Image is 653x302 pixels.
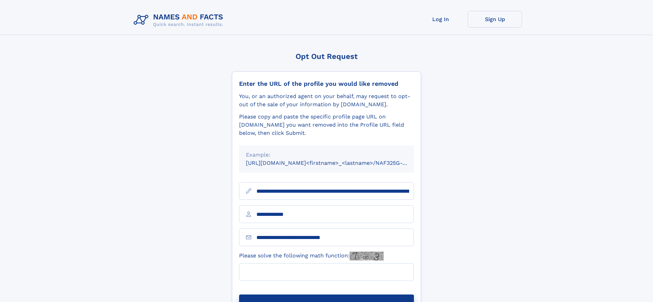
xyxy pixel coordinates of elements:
[239,113,414,137] div: Please copy and paste the specific profile page URL on [DOMAIN_NAME] you want removed into the Pr...
[239,92,414,109] div: You, or an authorized agent on your behalf, may request to opt-out of the sale of your informatio...
[232,52,421,61] div: Opt Out Request
[239,252,384,260] label: Please solve the following math function:
[246,160,427,166] small: [URL][DOMAIN_NAME]<firstname>_<lastname>/NAF325G-xxxxxxxx
[239,80,414,88] div: Enter the URL of the profile you would like removed
[131,11,229,29] img: Logo Names and Facts
[468,11,522,28] a: Sign Up
[246,151,407,159] div: Example:
[413,11,468,28] a: Log In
